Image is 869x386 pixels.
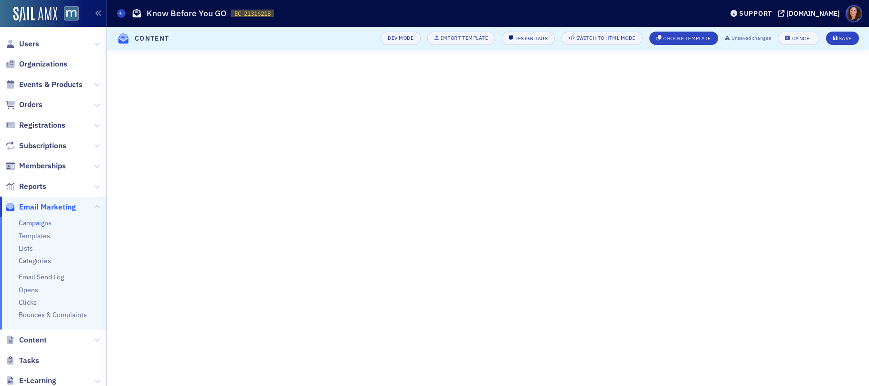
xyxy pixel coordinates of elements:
a: Tasks [5,355,39,366]
span: Content [19,335,47,345]
span: E-Learning [19,375,56,386]
div: Switch to HTML Mode [576,35,636,41]
span: Users [19,39,39,49]
div: Design Tags [514,36,548,41]
img: SailAMX [13,7,57,22]
span: Tasks [19,355,39,366]
a: Templates [19,232,50,240]
div: Save [839,36,852,41]
a: Registrations [5,120,65,131]
span: Subscriptions [19,141,66,151]
a: Reports [5,181,46,192]
button: [DOMAIN_NAME] [778,10,843,17]
span: EC-21316218 [234,10,271,18]
a: Content [5,335,47,345]
a: Email Send Log [19,273,64,281]
span: Registrations [19,120,65,131]
button: Design Tags [502,32,555,45]
span: Reports [19,181,46,192]
a: Subscriptions [5,141,66,151]
span: Orders [19,99,42,110]
h4: Content [135,33,170,44]
div: Support [739,9,772,18]
div: Cancel [792,36,812,41]
button: Dev Mode [381,32,421,45]
a: View Homepage [57,6,79,22]
a: Lists [19,244,33,253]
button: Import Template [427,32,495,45]
span: Email Marketing [19,202,76,212]
button: Choose Template [649,32,718,45]
div: Choose Template [663,36,711,41]
span: Memberships [19,161,66,171]
a: E-Learning [5,375,56,386]
a: Organizations [5,59,67,69]
a: Categories [19,256,51,265]
iframe: To enrich screen reader interactions, please activate Accessibility in Grammarly extension settings [107,50,869,386]
img: SailAMX [64,6,79,21]
div: Import Template [441,35,488,41]
a: Memberships [5,161,66,171]
a: Events & Products [5,79,83,90]
a: Bounces & Complaints [19,310,87,319]
span: Organizations [19,59,67,69]
button: Save [826,32,859,45]
button: Cancel [778,32,819,45]
h1: Know Before You GO [147,8,226,19]
a: Orders [5,99,42,110]
span: Profile [846,5,862,22]
span: Events & Products [19,79,83,90]
span: Unsaved changes [731,34,771,42]
a: Users [5,39,39,49]
a: Email Marketing [5,202,76,212]
a: Opens [19,286,38,294]
a: Campaigns [19,219,52,227]
div: [DOMAIN_NAME] [786,9,840,18]
a: Clicks [19,298,37,307]
button: Switch to HTML Mode [562,32,643,45]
